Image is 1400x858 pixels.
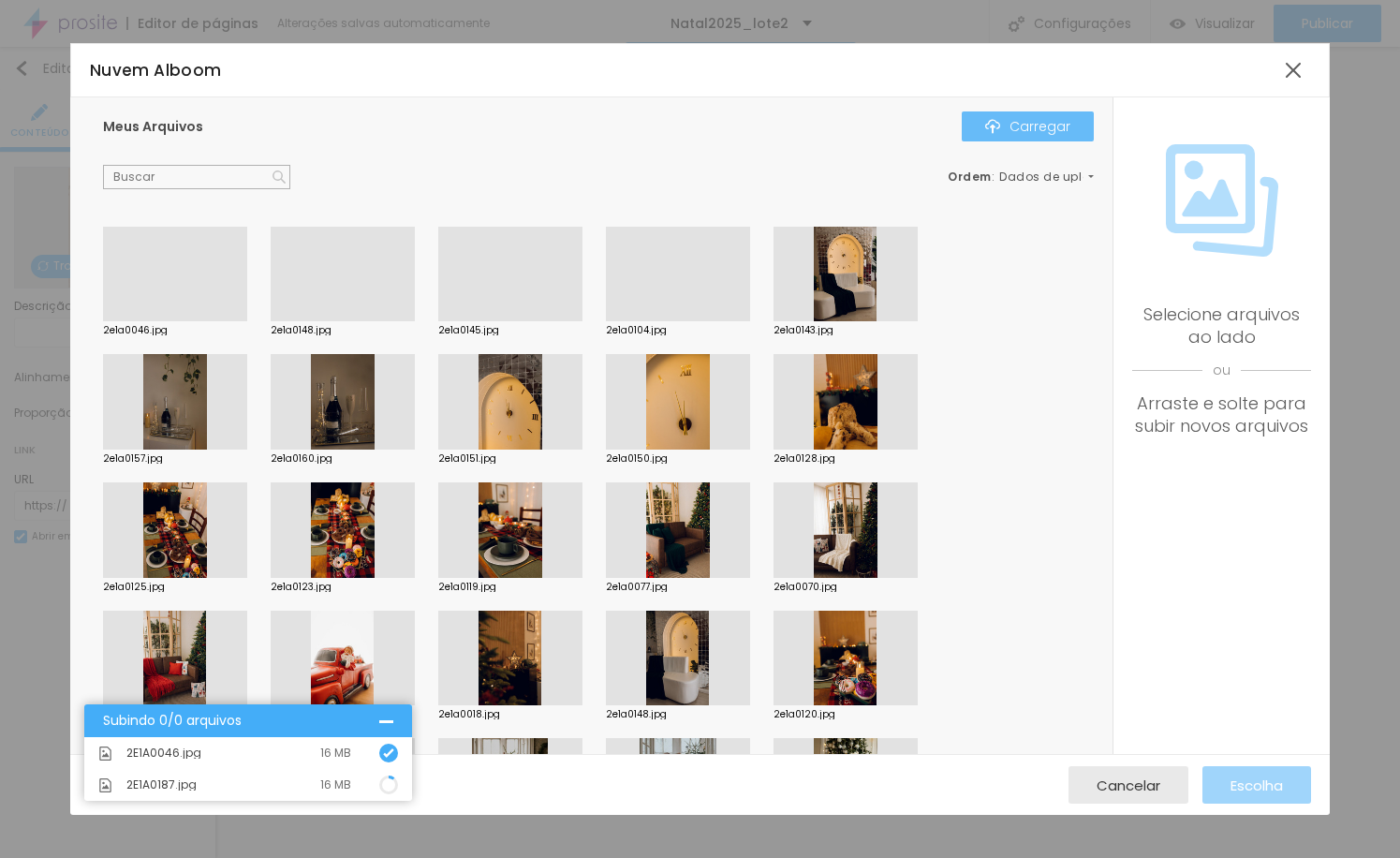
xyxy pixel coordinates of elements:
[1143,303,1300,348] font: Selecione arquivos ao lado
[1068,766,1188,804] button: Cancelar
[948,169,992,185] font: Ordem
[992,169,995,185] font: :
[606,580,668,594] font: 2e1a0077.jpg
[90,59,222,81] font: Nuvem Alboom
[320,777,351,792] font: 16 MB
[103,117,203,136] font: Meus Arquivos
[438,451,496,466] font: 2e1a0151.jpg
[273,170,286,184] img: Ícone
[774,323,833,337] font: 2e1a0143.jpg
[606,451,668,466] font: 2e1a0150.jpg
[438,707,500,721] font: 2e1a0018.jpg
[103,451,163,466] font: 2e1a0157.jpg
[126,777,197,792] font: 2E1A0187.jpg
[98,778,112,792] img: Ícone
[271,451,332,466] font: 2e1a0160.jpg
[103,711,242,730] font: Subindo 0/0 arquivos
[774,580,837,594] font: 2e1a0070.jpg
[98,747,112,761] img: Ícone
[774,707,835,721] font: 2e1a0120.jpg
[774,451,835,466] font: 2e1a0128.jpg
[103,323,168,337] font: 2e1a0046.jpg
[1166,144,1278,257] img: Ícone
[1231,776,1283,795] font: Escolha
[271,580,332,594] font: 2e1a0123.jpg
[103,165,290,189] input: Buscar
[126,745,201,761] font: 2E1A0046.jpg
[962,111,1094,141] button: ÍconeCarregar
[1135,392,1308,437] font: Arraste e solte para subir novos arquivos
[606,323,667,337] font: 2e1a0104.jpg
[383,747,394,759] img: Ícone
[103,580,165,594] font: 2e1a0125.jpg
[1202,766,1311,804] button: Escolha
[438,323,499,337] font: 2e1a0145.jpg
[1213,361,1231,379] font: ou
[438,580,496,594] font: 2e1a0119.jpg
[999,169,1108,185] font: Dados de upload
[1097,776,1160,795] font: Cancelar
[320,745,351,761] font: 16 MB
[1009,117,1070,136] font: Carregar
[985,119,1000,134] img: Ícone
[606,707,667,721] font: 2e1a0148.jpg
[271,323,332,337] font: 2e1a0148.jpg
